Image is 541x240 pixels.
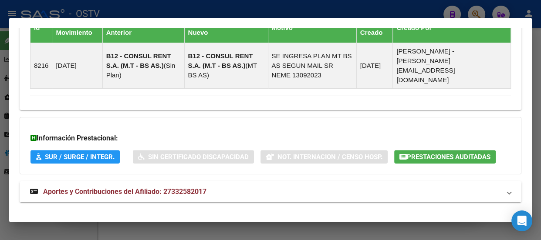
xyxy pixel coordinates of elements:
h3: Información Prestacional: [30,133,511,143]
mat-expansion-panel-header: Aportes y Contribuciones del Afiliado: 27332582017 [20,181,521,202]
td: SE INGRESA PLAN MT BS AS SEGUN MAIL SR NEME 13092023 [268,43,356,88]
td: [DATE] [356,43,393,88]
span: Prestaciones Auditadas [407,153,490,161]
span: MT BS AS [188,62,257,79]
td: [PERSON_NAME] - [PERSON_NAME][EMAIL_ADDRESS][DOMAIN_NAME] [393,43,511,88]
span: Aportes y Contribuciones del Afiliado: 27332582017 [43,187,206,196]
td: ( ) [184,43,268,88]
button: Not. Internacion / Censo Hosp. [260,150,388,163]
button: SUR / SURGE / INTEGR. [30,150,120,163]
span: SUR / SURGE / INTEGR. [45,153,115,161]
strong: B12 - CONSUL RENT S.A. (M.T - BS AS.) [188,52,253,69]
div: Open Intercom Messenger [511,210,532,231]
span: Sin Plan [106,62,176,79]
span: Not. Internacion / Censo Hosp. [277,153,382,161]
span: Sin Certificado Discapacidad [148,153,249,161]
button: Sin Certificado Discapacidad [133,150,254,163]
strong: B12 - CONSUL RENT S.A. (M.T - BS AS.) [106,52,171,69]
button: Prestaciones Auditadas [394,150,496,163]
td: ( ) [102,43,184,88]
td: 8216 [30,43,52,88]
td: [DATE] [52,43,102,88]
